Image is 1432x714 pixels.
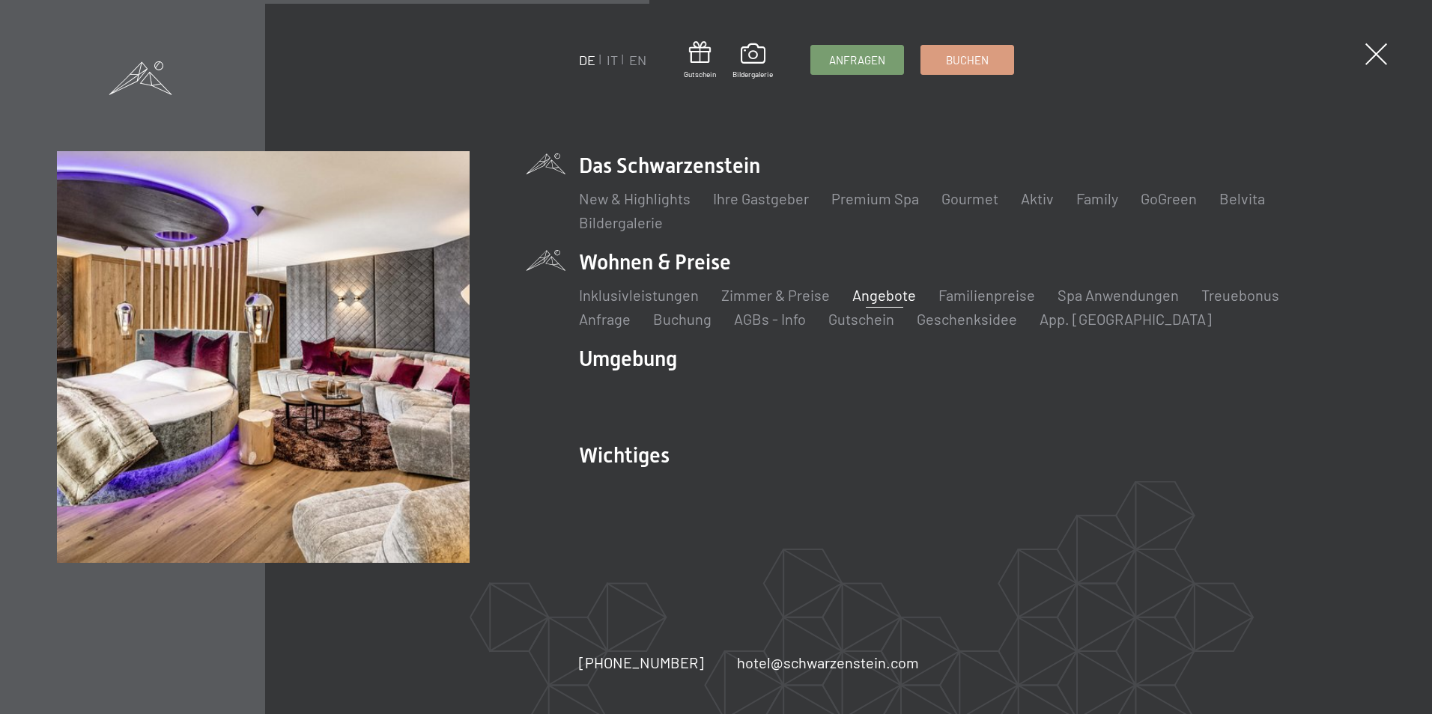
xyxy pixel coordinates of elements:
a: Anfrage [579,310,631,328]
a: Buchen [921,46,1013,74]
a: Angebote [852,286,916,304]
a: Bildergalerie [579,213,663,231]
a: Gutschein [684,41,716,79]
a: Familienpreise [938,286,1035,304]
a: Premium Spa [831,189,919,207]
a: Buchung [653,310,712,328]
a: App. [GEOGRAPHIC_DATA] [1040,310,1212,328]
a: IT [607,52,618,68]
a: Geschenksidee [917,310,1017,328]
a: Zimmer & Preise [721,286,830,304]
a: New & Highlights [579,189,691,207]
a: Gutschein [828,310,894,328]
a: DE [579,52,595,68]
a: [PHONE_NUMBER] [579,652,704,673]
a: hotel@schwarzenstein.com [737,652,919,673]
a: Gourmet [941,189,998,207]
a: Spa Anwendungen [1058,286,1179,304]
a: AGBs - Info [734,310,806,328]
a: Family [1076,189,1118,207]
a: Anfragen [811,46,903,74]
a: Inklusivleistungen [579,286,699,304]
span: Gutschein [684,69,716,79]
a: GoGreen [1141,189,1197,207]
a: EN [629,52,646,68]
a: Ihre Gastgeber [713,189,809,207]
a: Belvita [1219,189,1265,207]
span: Bildergalerie [732,69,773,79]
span: [PHONE_NUMBER] [579,653,704,671]
a: Bildergalerie [732,43,773,79]
span: Anfragen [829,52,885,68]
a: Aktiv [1021,189,1054,207]
a: Treuebonus [1201,286,1279,304]
span: Buchen [946,52,989,68]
